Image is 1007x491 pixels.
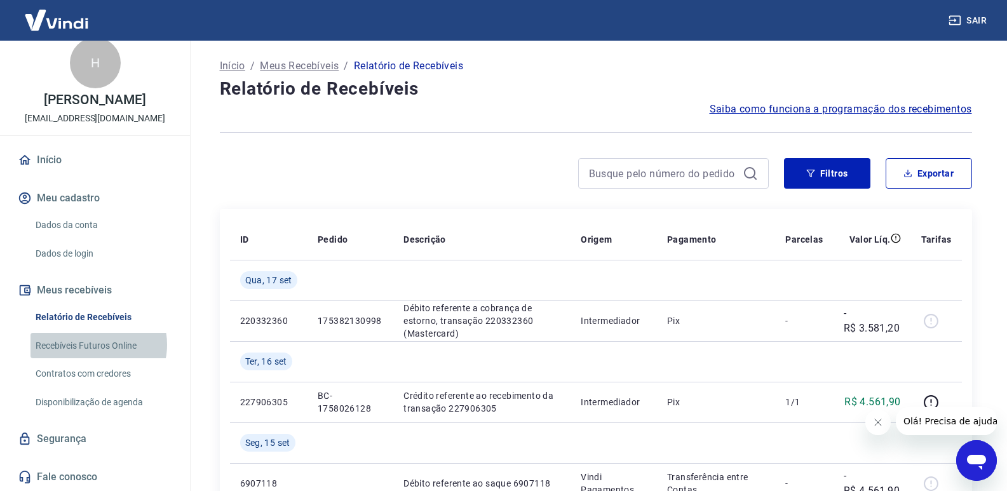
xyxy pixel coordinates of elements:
[245,436,290,449] span: Seg, 15 set
[318,314,383,327] p: 175382130998
[240,477,297,490] p: 6907118
[785,233,823,246] p: Parcelas
[30,304,175,330] a: Relatório de Recebíveis
[70,37,121,88] div: H
[403,302,560,340] p: Débito referente a cobrança de estorno, transação 220332360 (Mastercard)
[220,76,972,102] h4: Relatório de Recebíveis
[8,9,107,19] span: Olá! Precisa de ajuda?
[710,102,972,117] a: Saiba como funciona a programação dos recebimentos
[844,306,901,336] p: -R$ 3.581,20
[15,146,175,174] a: Início
[785,396,823,408] p: 1/1
[589,164,738,183] input: Busque pelo número do pedido
[15,184,175,212] button: Meu cadastro
[15,1,98,39] img: Vindi
[354,58,463,74] p: Relatório de Recebíveis
[403,477,560,490] p: Débito referente ao saque 6907118
[30,333,175,359] a: Recebíveis Futuros Online
[344,58,348,74] p: /
[784,158,870,189] button: Filtros
[15,463,175,491] a: Fale conosco
[403,233,446,246] p: Descrição
[240,396,297,408] p: 227906305
[30,361,175,387] a: Contratos com credores
[15,425,175,453] a: Segurança
[865,410,891,435] iframe: Fechar mensagem
[240,233,249,246] p: ID
[785,314,823,327] p: -
[245,355,287,368] span: Ter, 16 set
[844,394,900,410] p: R$ 4.561,90
[240,314,297,327] p: 220332360
[849,233,891,246] p: Valor Líq.
[318,233,348,246] p: Pedido
[667,233,717,246] p: Pagamento
[30,212,175,238] a: Dados da conta
[946,9,992,32] button: Sair
[785,477,823,490] p: -
[318,389,383,415] p: BC-1758026128
[25,112,165,125] p: [EMAIL_ADDRESS][DOMAIN_NAME]
[886,158,972,189] button: Exportar
[250,58,255,74] p: /
[956,440,997,481] iframe: Botão para abrir a janela de mensagens
[15,276,175,304] button: Meus recebíveis
[30,241,175,267] a: Dados de login
[581,233,612,246] p: Origem
[30,389,175,415] a: Disponibilização de agenda
[245,274,292,286] span: Qua, 17 set
[581,314,647,327] p: Intermediador
[667,314,765,327] p: Pix
[220,58,245,74] a: Início
[581,396,647,408] p: Intermediador
[896,407,997,435] iframe: Mensagem da empresa
[667,396,765,408] p: Pix
[921,233,952,246] p: Tarifas
[44,93,145,107] p: [PERSON_NAME]
[403,389,560,415] p: Crédito referente ao recebimento da transação 227906305
[260,58,339,74] a: Meus Recebíveis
